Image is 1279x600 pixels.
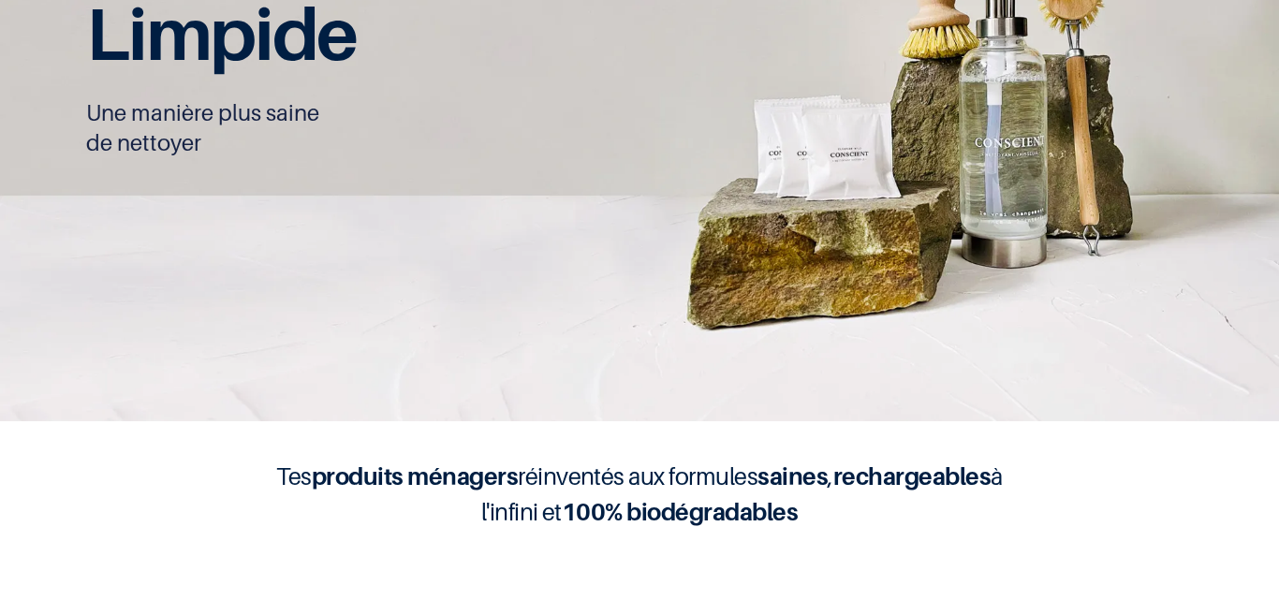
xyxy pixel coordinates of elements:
p: Une manière plus saine de nettoyer [86,98,695,158]
b: produits ménagers [312,461,518,490]
h4: Tes réinventés aux formules , à l'infini et [265,459,1014,530]
b: 100% biodégradables [562,497,798,526]
b: rechargeables [833,461,991,490]
b: saines [757,461,828,490]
